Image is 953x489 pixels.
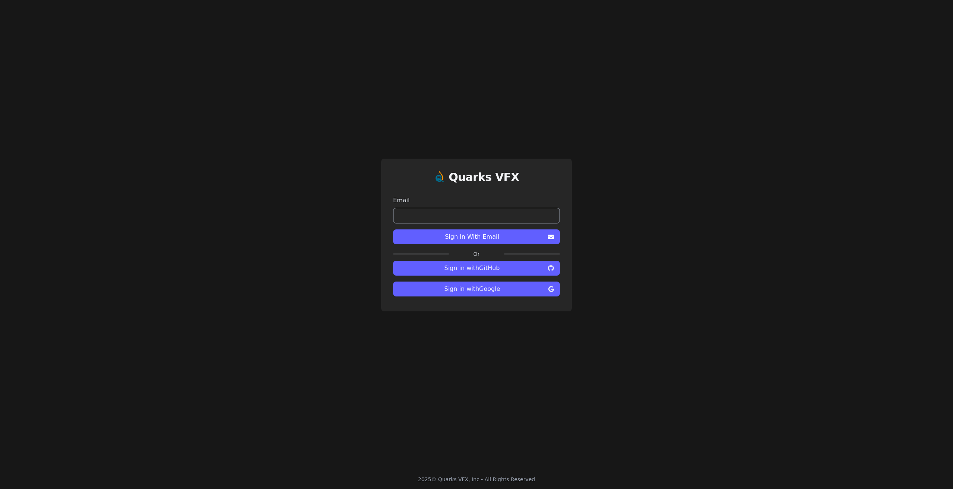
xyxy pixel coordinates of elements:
a: Quarks VFX [449,171,519,190]
button: Sign In With Email [393,229,560,244]
div: 2025 © Quarks VFX, Inc - All Rights Reserved [418,476,535,483]
button: Sign in withGoogle [393,282,560,296]
label: Email [393,196,560,205]
button: Sign in withGitHub [393,261,560,276]
span: Sign in with GitHub [399,264,545,273]
span: Sign In With Email [399,232,545,241]
label: Or [449,250,504,258]
h1: Quarks VFX [449,171,519,184]
span: Sign in with Google [399,285,545,293]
